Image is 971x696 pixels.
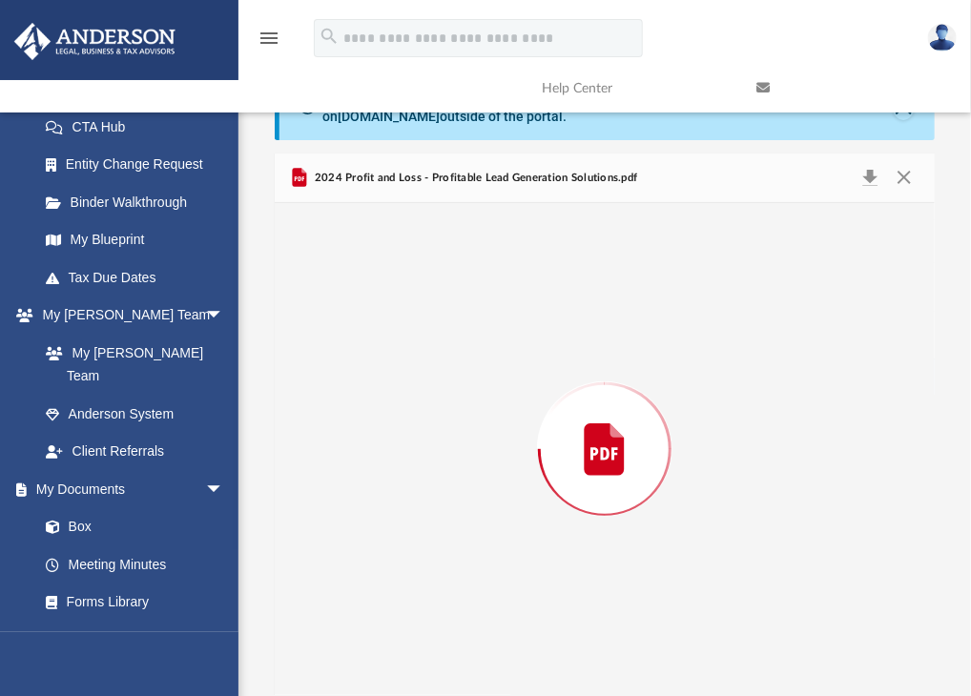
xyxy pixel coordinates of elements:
a: Help Center [527,51,742,126]
a: Entity Change Request [27,146,253,184]
a: Notarize [27,621,243,659]
a: Anderson System [27,395,243,433]
img: User Pic [928,24,957,51]
a: My [PERSON_NAME] Team [27,334,234,395]
span: 2024 Profit and Loss - Profitable Lead Generation Solutions.pdf [311,170,638,187]
a: Forms Library [27,583,234,622]
a: Client Referrals [27,433,243,471]
a: My Documentsarrow_drop_down [13,470,243,508]
img: Anderson Advisors Platinum Portal [9,23,181,60]
a: My [PERSON_NAME] Teamarrow_drop_down [13,297,243,335]
button: Close [887,165,921,192]
a: Binder Walkthrough [27,183,253,221]
span: arrow_drop_down [205,297,243,336]
a: Box [27,508,234,546]
a: Meeting Minutes [27,545,243,583]
a: My Blueprint [27,221,243,259]
a: Tax Due Dates [27,258,253,297]
span: arrow_drop_down [205,470,243,509]
a: [DOMAIN_NAME] [338,109,440,124]
i: menu [258,27,280,50]
a: menu [258,36,280,50]
i: search [319,26,340,47]
a: CTA Hub [27,108,253,146]
div: Preview [275,154,934,696]
button: Download [854,165,888,192]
